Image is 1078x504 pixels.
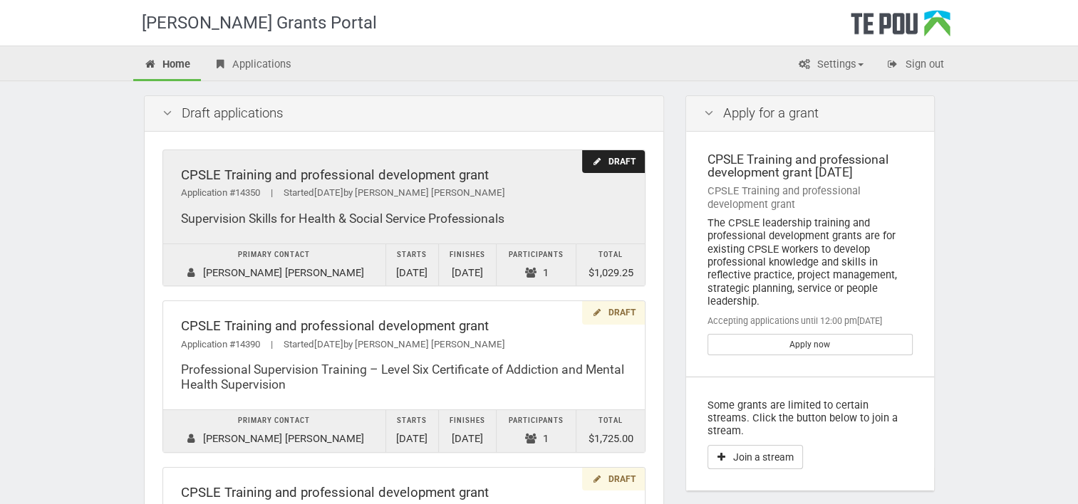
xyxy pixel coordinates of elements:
[708,399,913,438] p: Some grants are limited to certain streams. Click the button below to join a stream.
[582,468,644,491] div: Draft
[576,410,645,452] td: $1,725.00
[181,337,627,352] div: Application #14390 Started by [PERSON_NAME] [PERSON_NAME]
[314,187,343,198] span: [DATE]
[181,186,627,201] div: Application #14350 Started by [PERSON_NAME] [PERSON_NAME]
[584,248,637,263] div: Total
[576,244,645,286] td: $1,029.25
[181,168,627,183] div: CPSLE Training and professional development grant
[876,50,955,81] a: Sign out
[170,248,378,263] div: Primary contact
[582,301,644,325] div: Draft
[314,339,343,350] span: [DATE]
[181,319,627,334] div: CPSLE Training and professional development grant
[385,244,438,286] td: [DATE]
[497,410,576,452] td: 1
[181,362,627,392] div: Professional Supervision Training – Level Six Certificate of Addiction and Mental Health Supervision
[260,339,284,350] span: |
[708,315,913,327] div: Accepting applications until 12:00 pm[DATE]
[181,485,627,500] div: CPSLE Training and professional development grant
[439,244,497,286] td: [DATE]
[584,414,637,429] div: Total
[446,414,489,429] div: Finishes
[504,414,569,429] div: Participants
[497,244,576,286] td: 1
[582,150,644,174] div: Draft
[163,410,386,452] td: [PERSON_NAME] [PERSON_NAME]
[708,216,913,308] div: The CPSLE leadership training and professional development grants are for existing CPSLE workers ...
[851,10,950,46] div: Te Pou Logo
[708,334,913,355] a: Apply now
[202,50,302,81] a: Applications
[708,153,913,179] div: CPSLE Training and professional development grant [DATE]
[393,414,431,429] div: Starts
[385,410,438,452] td: [DATE]
[393,248,431,263] div: Starts
[170,414,378,429] div: Primary contact
[181,211,627,226] div: Supervision Skills for Health & Social Service Professionals
[686,96,934,132] div: Apply for a grant
[446,248,489,263] div: Finishes
[708,445,803,469] button: Join a stream
[708,184,913,211] div: CPSLE Training and professional development grant
[504,248,569,263] div: Participants
[787,50,874,81] a: Settings
[145,96,663,132] div: Draft applications
[439,410,497,452] td: [DATE]
[260,187,284,198] span: |
[163,244,386,286] td: [PERSON_NAME] [PERSON_NAME]
[133,50,202,81] a: Home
